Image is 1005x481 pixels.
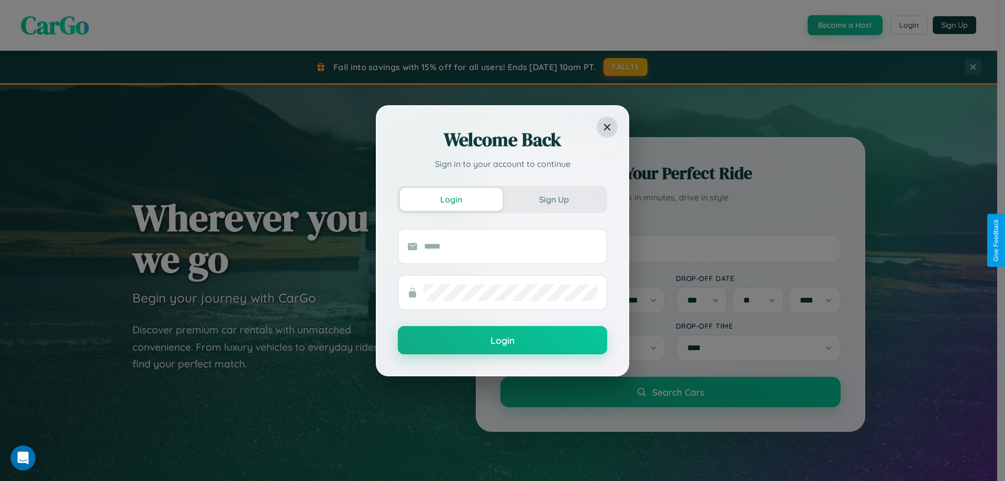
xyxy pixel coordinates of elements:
[398,326,607,354] button: Login
[398,127,607,152] h2: Welcome Back
[502,188,605,211] button: Sign Up
[400,188,502,211] button: Login
[992,219,1000,262] div: Give Feedback
[10,445,36,471] iframe: Intercom live chat
[398,158,607,170] p: Sign in to your account to continue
